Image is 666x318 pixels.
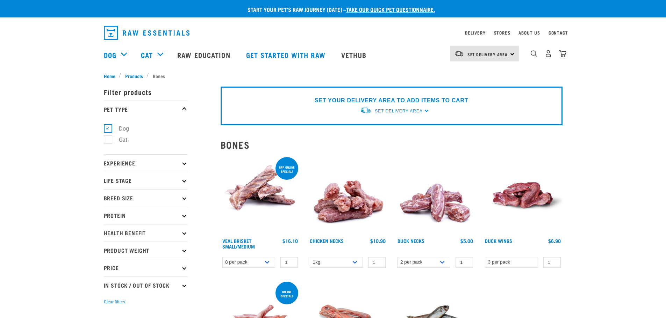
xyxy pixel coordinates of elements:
a: Delivery [465,31,485,34]
p: Pet Type [104,101,188,118]
nav: dropdown navigation [98,23,568,43]
div: $16.10 [282,238,298,244]
a: Home [104,72,119,80]
div: $6.90 [548,238,561,244]
input: 1 [368,257,386,268]
img: 1207 Veal Brisket 4pp 01 [221,156,300,235]
a: Duck Wings [485,239,512,242]
label: Dog [108,124,132,133]
img: home-icon-1@2x.png [531,50,537,57]
a: Raw Education [170,41,239,69]
button: Clear filters [104,299,125,305]
div: ONLINE SPECIAL! [275,287,298,301]
div: $10.90 [370,238,386,244]
span: Set Delivery Area [467,53,508,56]
h2: Bones [221,139,563,150]
p: In Stock / Out Of Stock [104,276,188,294]
div: $5.00 [460,238,473,244]
p: Protein [104,207,188,224]
input: 1 [456,257,473,268]
p: SET YOUR DELIVERY AREA TO ADD ITEMS TO CART [315,96,468,105]
p: Breed Size [104,189,188,207]
a: Contact [549,31,568,34]
a: Dog [104,50,116,60]
a: Chicken Necks [310,239,344,242]
p: Health Benefit [104,224,188,242]
img: Raw Essentials Duck Wings Raw Meaty Bones For Pets [483,156,563,235]
a: Get started with Raw [239,41,334,69]
p: Experience [104,154,188,172]
nav: breadcrumbs [104,72,563,80]
div: 8pp online special! [275,162,298,177]
a: Stores [494,31,510,34]
a: Duck Necks [398,239,424,242]
span: Products [125,72,143,80]
input: 1 [543,257,561,268]
a: Vethub [334,41,375,69]
a: Cat [141,50,153,60]
img: Raw Essentials Logo [104,26,189,40]
p: Life Stage [104,172,188,189]
p: Price [104,259,188,276]
img: Pile Of Chicken Necks For Pets [308,156,387,235]
label: Cat [108,135,130,144]
a: About Us [518,31,540,34]
span: Set Delivery Area [375,109,422,113]
a: take our quick pet questionnaire. [346,8,435,11]
p: Product Weight [104,242,188,259]
img: home-icon@2x.png [559,50,566,57]
img: van-moving.png [360,107,371,114]
input: 1 [280,257,298,268]
img: van-moving.png [454,51,464,57]
p: Filter products [104,83,188,101]
img: Pile Of Duck Necks For Pets [396,156,475,235]
img: user.png [545,50,552,57]
a: Products [121,72,146,80]
span: Home [104,72,115,80]
a: Veal Brisket Small/Medium [222,239,255,247]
